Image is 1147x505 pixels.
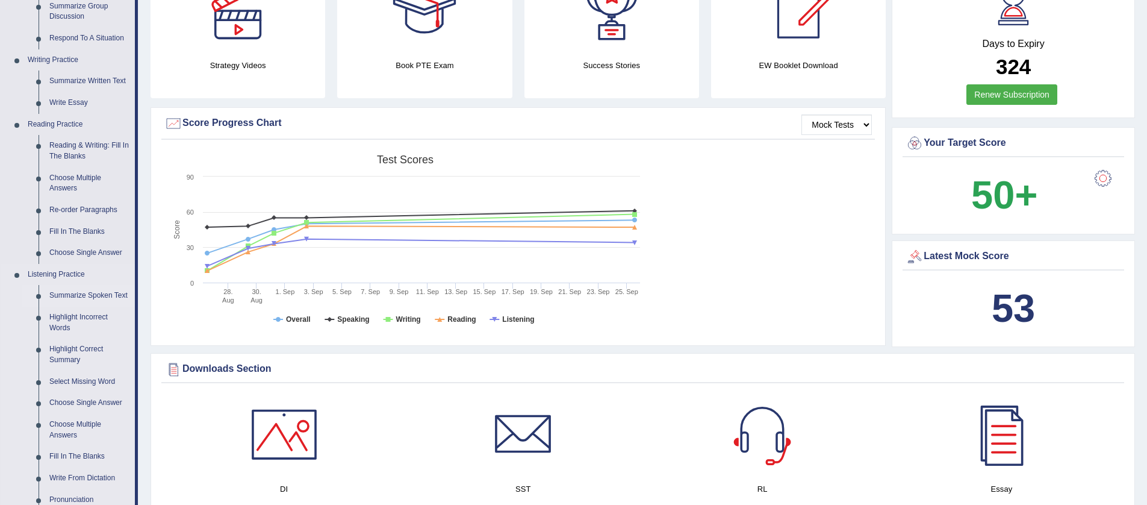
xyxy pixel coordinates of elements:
div: Downloads Section [164,360,1121,378]
h4: Strategy Videos [151,59,325,72]
tspan: 19. Sep [530,288,553,295]
h4: Days to Expiry [906,39,1121,49]
tspan: Aug [222,296,234,304]
tspan: 1. Sep [276,288,295,295]
a: Renew Subscription [966,84,1057,105]
text: 60 [187,209,194,216]
tspan: Aug [250,296,263,304]
tspan: Listening [502,315,534,324]
tspan: Writing [396,315,421,324]
tspan: Reading [447,315,476,324]
tspan: 11. Sep [416,288,439,295]
a: Highlight Incorrect Words [44,307,135,339]
h4: EW Booklet Download [711,59,886,72]
tspan: Overall [286,315,311,324]
tspan: Test scores [377,154,434,166]
tspan: 28. [223,288,232,295]
a: Summarize Written Text [44,71,135,92]
tspan: 25. Sep [615,288,638,295]
a: Writing Practice [22,49,135,71]
h4: Book PTE Exam [337,59,512,72]
h4: SST [409,483,636,495]
div: Score Progress Chart [164,114,872,133]
h4: DI [170,483,397,495]
a: Listening Practice [22,264,135,286]
tspan: 9. Sep [390,288,409,295]
tspan: 13. Sep [444,288,467,295]
b: 324 [996,55,1031,78]
tspan: 3. Sep [304,288,323,295]
tspan: Speaking [337,315,369,324]
a: Summarize Spoken Text [44,285,135,307]
a: Select Missing Word [44,371,135,393]
tspan: 17. Sep [502,288,524,295]
a: Write From Dictation [44,468,135,489]
a: Respond To A Situation [44,28,135,49]
tspan: 23. Sep [587,288,610,295]
b: 53 [992,286,1035,330]
text: 90 [187,174,194,181]
tspan: 5. Sep [332,288,352,295]
tspan: 7. Sep [361,288,380,295]
a: Choose Multiple Answers [44,414,135,446]
text: 30 [187,244,194,251]
b: 50+ [971,173,1037,217]
text: 0 [190,280,194,287]
a: Write Essay [44,92,135,114]
tspan: 15. Sep [473,288,496,295]
tspan: 30. [252,288,261,295]
a: Reading Practice [22,114,135,136]
h4: Success Stories [524,59,699,72]
a: Highlight Correct Summary [44,339,135,371]
a: Choose Multiple Answers [44,168,135,199]
div: Latest Mock Score [906,248,1121,266]
a: Reading & Writing: Fill In The Blanks [44,135,135,167]
a: Choose Single Answer [44,392,135,414]
a: Choose Single Answer [44,242,135,264]
tspan: Score [173,220,181,239]
h4: Essay [888,483,1115,495]
tspan: 21. Sep [558,288,581,295]
a: Fill In The Blanks [44,221,135,243]
a: Fill In The Blanks [44,446,135,468]
div: Your Target Score [906,134,1121,152]
a: Re-order Paragraphs [44,199,135,221]
h4: RL [649,483,876,495]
